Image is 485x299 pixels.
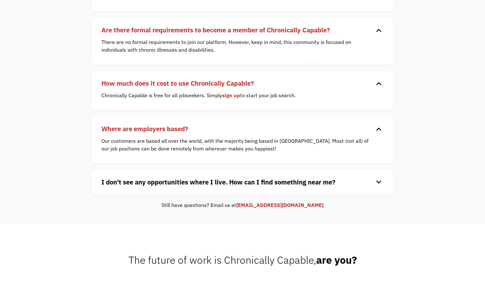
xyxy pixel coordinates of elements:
[101,178,335,186] strong: I don't see any opportunities where I live. How can I find something near me?
[374,177,384,187] div: keyboard_arrow_down
[236,202,324,208] a: [EMAIL_ADDRESS][DOMAIN_NAME]
[101,124,188,133] strong: Where are employers based?
[128,253,357,267] span: The future of work is Chronically Capable,
[101,38,374,54] p: There are no formal requirements to join our platform. However, keep in mind, this community is f...
[374,79,384,88] div: keyboard_arrow_down
[374,25,384,35] div: keyboard_arrow_down
[316,253,357,267] strong: are you?
[101,79,254,88] strong: How much does it cost to use Chronically Capable?
[92,201,394,209] div: Still have questions? Email us at
[374,124,384,134] div: keyboard_arrow_down
[101,26,330,34] strong: Are there formal requirements to become a member of Chronically Capable?
[101,91,374,99] p: Chronically Capable is free for all jobseekers. Simply to start your job search.
[101,137,374,152] p: Our customers are based all over the world, with the majority being based in [GEOGRAPHIC_DATA]. M...
[222,92,240,98] a: sign up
